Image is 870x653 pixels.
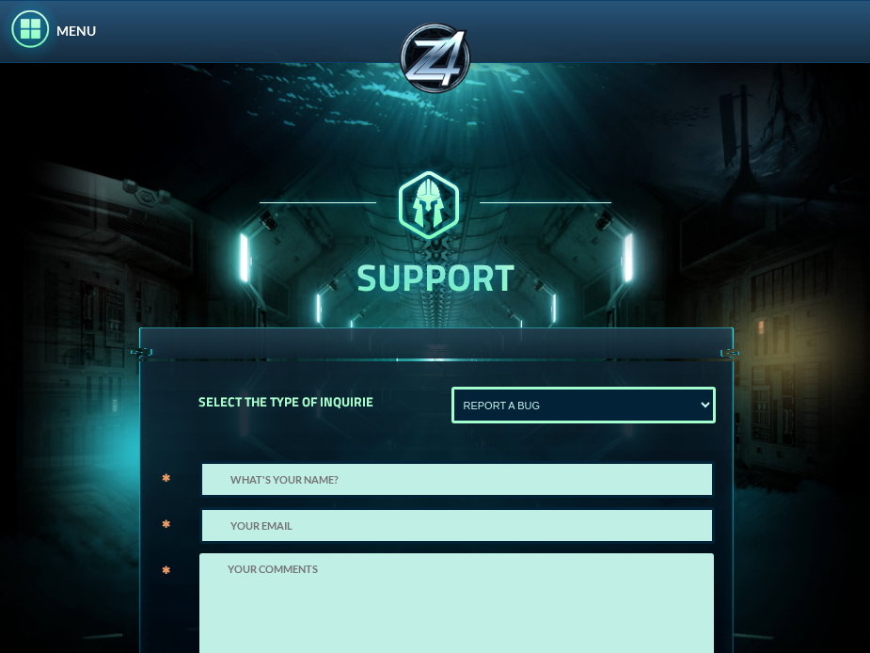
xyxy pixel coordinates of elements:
[253,166,618,245] img: palace
[356,248,514,306] b: SUPPORT
[199,507,714,544] input: YOUR EMAIL
[393,16,478,101] img: palace
[199,461,714,498] input: WHAT'S YOUR NAME?
[56,23,96,39] span: MENU
[198,391,373,411] label: SELECT THE TYPE OF INQUIRIE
